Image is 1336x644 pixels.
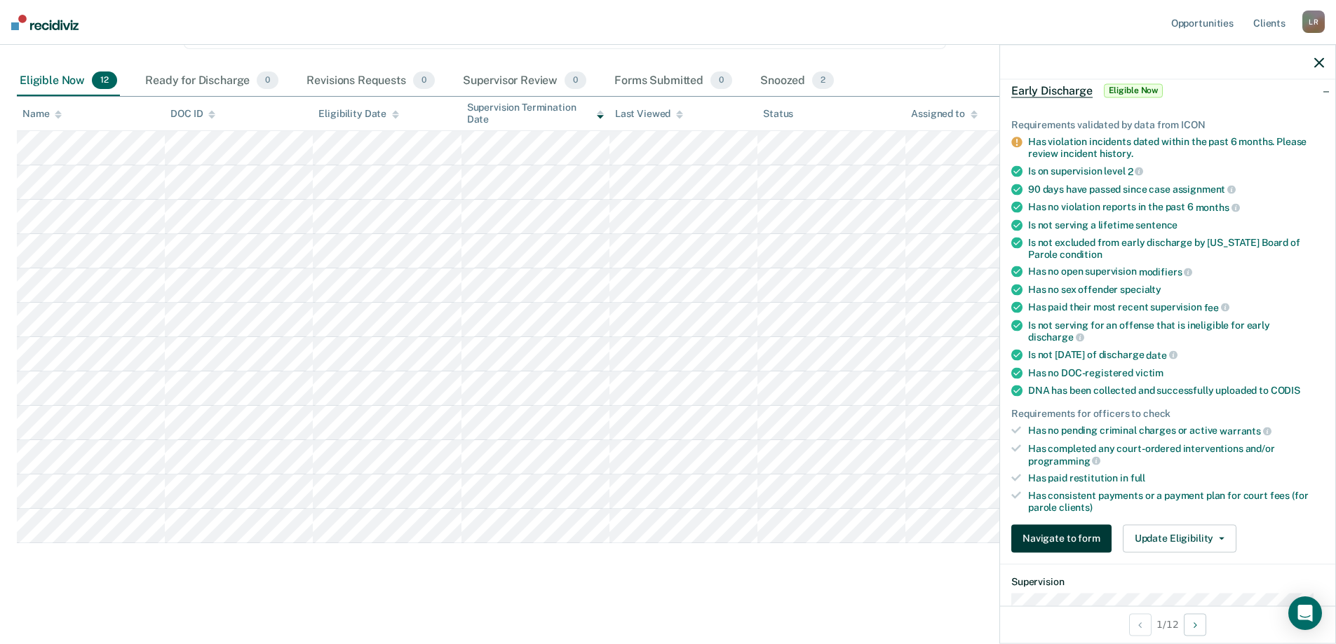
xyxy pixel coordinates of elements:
span: CODIS [1271,384,1300,395]
div: Name [22,108,62,120]
div: Snoozed [757,66,837,97]
span: victim [1135,366,1163,378]
div: Is not serving a lifetime [1028,219,1324,231]
div: Has paid their most recent supervision [1028,301,1324,314]
div: Has no violation reports in the past 6 [1028,201,1324,214]
a: Navigate to form [1011,524,1117,552]
div: Assigned to [911,108,977,120]
button: Navigate to form [1011,524,1112,552]
div: Is not serving for an offense that is ineligible for early [1028,319,1324,343]
div: Early DischargeEligible Now [1000,68,1335,113]
span: 0 [710,71,732,90]
div: Requirements for officers to check [1011,407,1324,419]
div: Ready for Discharge [142,66,281,97]
span: discharge [1028,331,1084,343]
span: Early Discharge [1011,83,1093,97]
span: 0 [565,71,586,90]
span: months [1196,202,1240,213]
button: Previous Opportunity [1129,613,1152,636]
button: Update Eligibility [1123,524,1236,552]
div: Eligible Now [17,66,120,97]
div: Is on supervision level [1028,165,1324,178]
span: fee [1204,301,1229,313]
div: Forms Submitted [612,66,735,97]
span: 0 [413,71,435,90]
div: Revisions Requests [304,66,437,97]
span: specialty [1120,284,1161,295]
div: Has paid restitution in [1028,472,1324,484]
span: condition [1060,248,1102,259]
div: 90 days have passed since case [1028,183,1324,196]
span: sentence [1135,219,1178,230]
span: 12 [92,71,117,90]
button: Next Opportunity [1184,613,1206,636]
div: Requirements validated by data from ICON [1011,118,1324,130]
span: 2 [812,71,834,90]
span: date [1146,349,1177,360]
dt: Supervision [1011,575,1324,587]
span: full [1131,472,1145,484]
div: DOC ID [170,108,215,120]
div: Has no DOC-registered [1028,366,1324,378]
div: Has violation incidents dated within the past 6 months. Please review incident history. [1028,136,1324,160]
div: Is not [DATE] of discharge [1028,349,1324,362]
span: 2 [1128,165,1144,177]
div: Eligibility Date [318,108,399,120]
div: Supervision Termination Date [467,102,604,125]
span: Eligible Now [1104,83,1163,97]
div: Is not excluded from early discharge by [US_STATE] Board of Parole [1028,236,1324,260]
div: DNA has been collected and successfully uploaded to [1028,384,1324,396]
div: Has consistent payments or a payment plan for court fees (for parole [1028,490,1324,514]
span: warrants [1220,425,1271,437]
div: L R [1302,11,1325,33]
img: Recidiviz [11,15,79,30]
span: 0 [257,71,278,90]
div: Has completed any court-ordered interventions and/or [1028,443,1324,467]
span: modifiers [1139,266,1193,278]
span: clients) [1059,502,1093,513]
div: Status [763,108,793,120]
div: Has no pending criminal charges or active [1028,425,1324,437]
div: Supervisor Review [460,66,590,97]
div: 1 / 12 [1000,605,1335,643]
span: programming [1028,455,1100,466]
div: Has no open supervision [1028,266,1324,278]
div: Has no sex offender [1028,284,1324,296]
div: Open Intercom Messenger [1288,596,1322,630]
div: Last Viewed [615,108,683,120]
span: assignment [1173,184,1236,195]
